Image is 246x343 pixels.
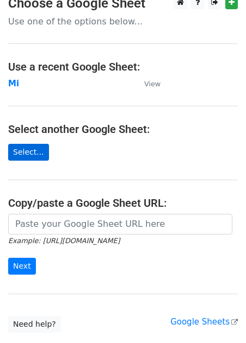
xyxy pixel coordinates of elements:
[8,16,238,27] p: Use one of the options below...
[8,237,120,245] small: Example: [URL][DOMAIN_NAME]
[170,317,238,327] a: Google Sheets
[8,316,61,333] a: Need help?
[8,144,49,161] a: Select...
[8,196,238,209] h4: Copy/paste a Google Sheet URL:
[192,291,246,343] iframe: Chat Widget
[8,79,19,88] a: Mi
[8,60,238,73] h4: Use a recent Google Sheet:
[8,258,36,275] input: Next
[8,123,238,136] h4: Select another Google Sheet:
[144,80,161,88] small: View
[8,214,232,234] input: Paste your Google Sheet URL here
[133,79,161,88] a: View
